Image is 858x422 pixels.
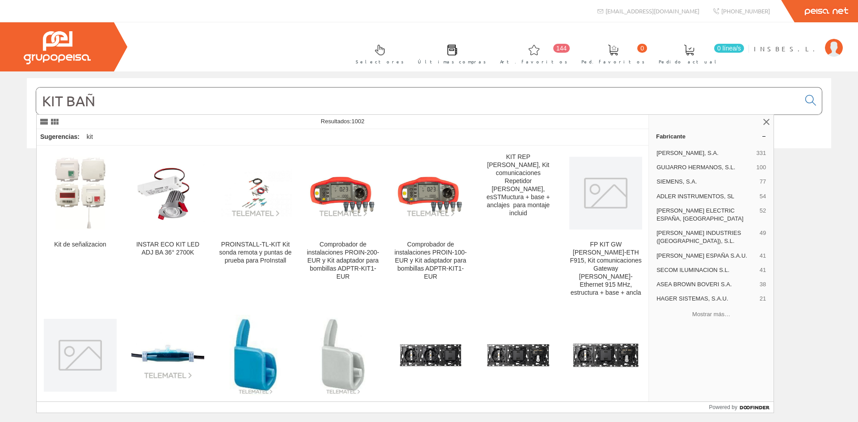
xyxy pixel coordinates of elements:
span: 0 [637,44,647,53]
span: 144 [553,44,570,53]
img: FP KIT GW LoRa-ETH F868, Kit comunicaciones Gateway LoRa-Ethernet 868 MHz, estructura + base + ancla [44,319,117,392]
a: Selectores [347,37,408,70]
img: Kitback 3 el.1base+1USB C+A+1pers+1 con [569,319,642,392]
span: 41 [760,266,766,274]
span: Art. favoritos [500,57,568,66]
span: [PERSON_NAME] ELECTRIC ESPAÑA, [GEOGRAPHIC_DATA] [656,207,756,223]
a: 144 Art. favoritos [491,37,572,70]
img: PROINSTALL-TL-KIT Kit sonda remota y puntas de prueba para ProInstall [219,169,292,218]
div: FP KIT GW [PERSON_NAME]-ETH F915, Kit comunicaciones Gateway [PERSON_NAME]-Ethernet 915 MHz, estr... [569,241,642,297]
div: Comprobador de instalaciones PROIN-100-EUR y Kit adaptador para bombillas ADPTR-KIT1-EUR [394,241,467,281]
div: INSTAR ECO KIT LED ADJ BA 36° 2700K [131,241,204,257]
span: Powered by [709,403,737,411]
span: 49 [760,229,766,245]
button: Mostrar más… [652,307,770,322]
a: Comprobador de instalaciones PROIN-100-EUR y Kit adaptador para bombillas ADPTR-KIT1-EUR Comproba... [387,146,474,307]
img: Kitback 3 el. 2bases+USB C+A [394,319,467,392]
a: Últimas compras [409,37,491,70]
a: Comprobador de instalaciones PROIN-200-EUR y Kit adaptador para bombillas ADPTR-KIT1-EUR Comproba... [299,146,387,307]
span: 0 línea/s [714,44,744,53]
div: kit [83,129,97,145]
span: INSBE S.L. [754,44,820,53]
img: KIT TAPITAS FINALES PARA BARRAS COLECTORAS 5ST3 76. GRIS. KIT CONSTITUIDO DE: 1CAPA DERECHA/1CAPA IZ [317,315,368,395]
img: Comprobador de instalaciones PROIN-100-EUR y Kit adaptador para bombillas ADPTR-KIT1-EUR [394,169,467,218]
span: 77 [760,178,766,186]
span: Selectores [356,57,404,66]
img: 3M™ Scotchcast™ Kit de resina 92-NBA GS, Tamaño 1, sección 4x1.5-4x10mm2, 10 kits por caja [131,331,204,380]
span: SIEMENS, S.A. [656,178,756,186]
span: Últimas compras [418,57,486,66]
a: FP KIT GW LoRa-ETH F915, Kit comunicaciones Gateway LoRa-Ethernet 915 MHz, estructura + base + an... [562,146,649,307]
img: Comprobador de instalaciones PROIN-200-EUR y Kit adaptador para bombillas ADPTR-KIT1-EUR [307,169,379,218]
span: 21 [760,295,766,303]
span: Ped. favoritos [581,57,645,66]
img: Kitback 3 el. 1base+1usb C+A+1pers+1cru [482,319,555,392]
span: 41 [760,252,766,260]
span: [PERSON_NAME] ESPAÑA S.A.U. [656,252,756,260]
span: 100 [756,163,766,171]
span: HAGER SISTEMAS, S.A.U. [656,295,756,303]
input: Buscar... [36,88,800,114]
span: 1002 [351,118,364,125]
div: Sugerencias: [37,131,81,143]
span: ASEA BROWN BOVERI S.A. [656,280,756,288]
div: Kit de señalizacion [44,241,117,249]
span: Pedido actual [659,57,719,66]
a: PROINSTALL-TL-KIT Kit sonda remota y puntas de prueba para ProInstall PROINSTALL-TL-KIT Kit sonda... [212,146,299,307]
span: 52 [760,207,766,223]
span: [EMAIL_ADDRESS][DOMAIN_NAME] [606,7,699,15]
span: SECOM ILUMINACION S.L. [656,266,756,274]
a: INSBE S.L. [754,37,843,46]
img: Kit de señalizacion [44,157,117,230]
img: Grupo Peisa [24,31,91,64]
span: [PERSON_NAME], S.A. [656,149,753,157]
span: ADLER INSTRUMENTOS, SL [656,192,756,201]
a: Fabricante [649,129,774,143]
span: GUIJARRO HERMANOS, S.L. [656,163,753,171]
span: 38 [760,280,766,288]
a: INSTAR ECO KIT LED ADJ BA 36° 2700K INSTAR ECO KIT LED ADJ BA 36° 2700K [124,146,211,307]
span: Resultados: [321,118,365,125]
span: [PHONE_NUMBER] [721,7,770,15]
div: PROINSTALL-TL-KIT Kit sonda remota y puntas de prueba para ProInstall [219,241,292,265]
span: 54 [760,192,766,201]
div: KIT REP [PERSON_NAME], Kit comunicaciones Repetidor [PERSON_NAME], esSTMuctura + base + anclajes ... [482,153,555,217]
span: 331 [756,149,766,157]
img: FP KIT GW LoRa-ETH F915, Kit comunicaciones Gateway LoRa-Ethernet 915 MHz, estructura + base + ancla [569,157,642,230]
img: KIT TAPITAS FINALES PARA BARRAS COLECTORAS 5ST3 76. AZUL. KIT CONSTITUIDO DE: 1CAPA DERECHA/1CAPA IZ [230,315,281,395]
a: Kit de señalizacion Kit de señalizacion [37,146,124,307]
a: KIT REP [PERSON_NAME], Kit comunicaciones Repetidor [PERSON_NAME], esSTMuctura + base + anclajes ... [475,146,562,307]
span: [PERSON_NAME] INDUSTRIES ([GEOGRAPHIC_DATA]), S.L. [656,229,756,245]
div: © Grupo Peisa [27,159,831,167]
img: INSTAR ECO KIT LED ADJ BA 36° 2700K [131,164,204,222]
a: Powered by [709,402,774,413]
div: Comprobador de instalaciones PROIN-200-EUR y Kit adaptador para bombillas ADPTR-KIT1-EUR [307,241,379,281]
